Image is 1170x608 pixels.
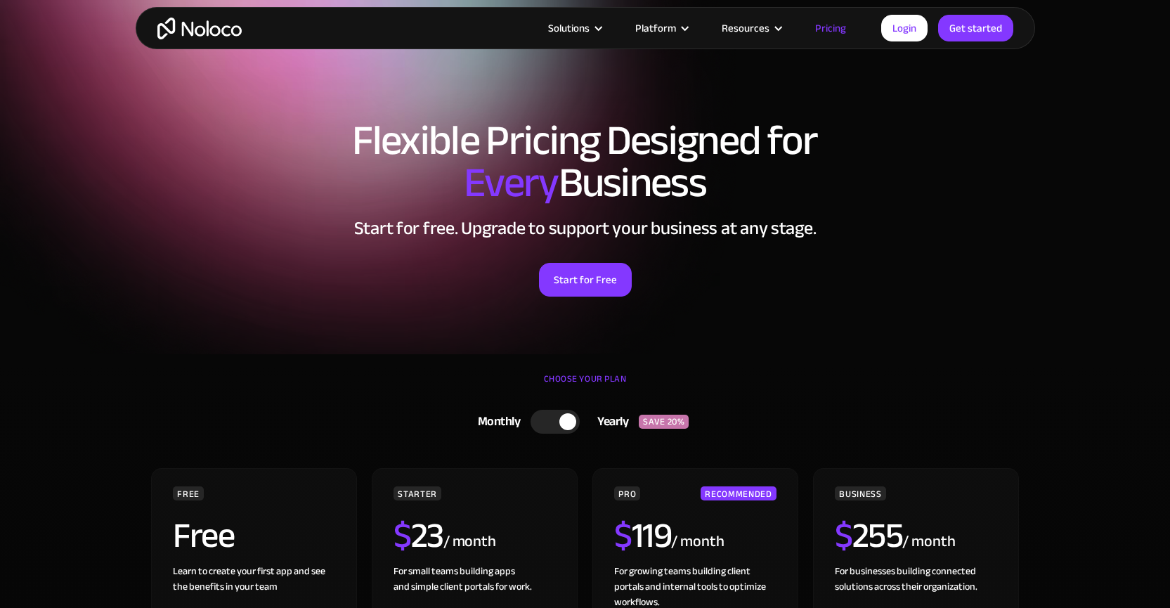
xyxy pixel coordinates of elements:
[938,15,1013,41] a: Get started
[460,411,531,432] div: Monthly
[614,486,640,500] div: PRO
[531,19,618,37] div: Solutions
[881,15,928,41] a: Login
[173,486,204,500] div: FREE
[150,218,1021,239] h2: Start for free. Upgrade to support your business at any stage.
[394,518,443,553] h2: 23
[548,19,590,37] div: Solutions
[635,19,676,37] div: Platform
[835,486,885,500] div: BUSINESS
[539,263,632,297] a: Start for Free
[639,415,689,429] div: SAVE 20%
[618,19,704,37] div: Platform
[157,18,242,39] a: home
[614,503,632,569] span: $
[443,531,496,553] div: / month
[722,19,769,37] div: Resources
[671,531,724,553] div: / month
[173,518,234,553] h2: Free
[701,486,776,500] div: RECOMMENDED
[835,518,902,553] h2: 255
[798,19,864,37] a: Pricing
[464,143,559,222] span: Every
[394,503,411,569] span: $
[150,368,1021,403] div: CHOOSE YOUR PLAN
[614,518,671,553] h2: 119
[394,486,441,500] div: STARTER
[580,411,639,432] div: Yearly
[704,19,798,37] div: Resources
[835,503,852,569] span: $
[150,119,1021,204] h1: Flexible Pricing Designed for Business
[902,531,955,553] div: / month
